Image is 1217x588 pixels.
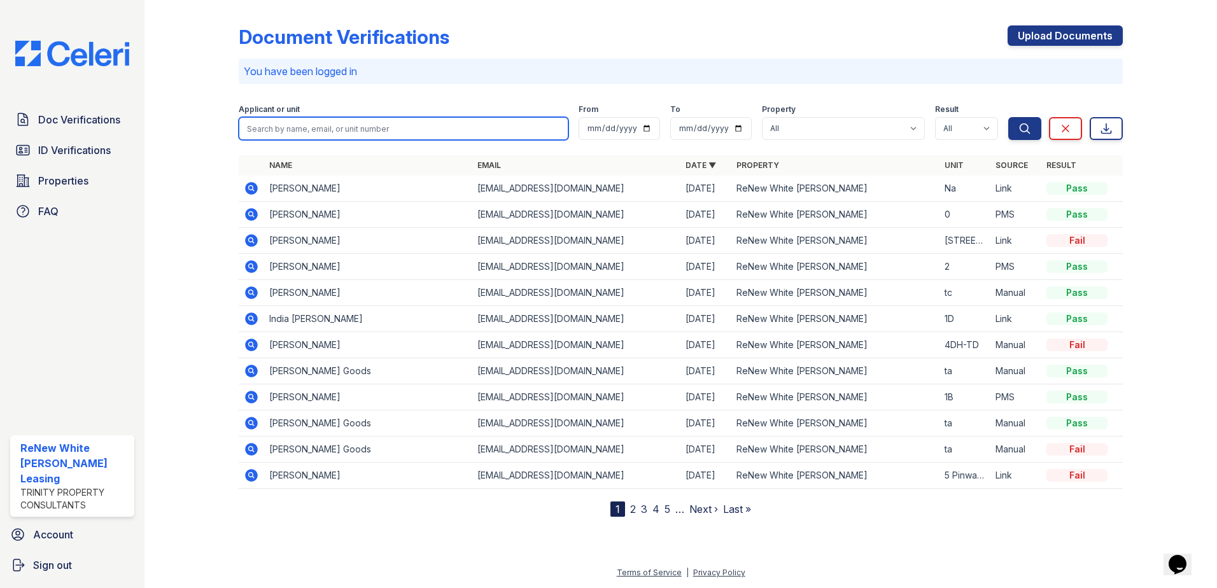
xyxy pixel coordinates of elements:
[731,228,939,254] td: ReNew White [PERSON_NAME]
[680,280,731,306] td: [DATE]
[244,64,1118,79] p: You have been logged in
[731,410,939,437] td: ReNew White [PERSON_NAME]
[5,522,139,547] a: Account
[472,384,680,410] td: [EMAIL_ADDRESS][DOMAIN_NAME]
[472,254,680,280] td: [EMAIL_ADDRESS][DOMAIN_NAME]
[990,358,1041,384] td: Manual
[38,173,88,188] span: Properties
[939,228,990,254] td: [STREET_ADDRESS] TB
[20,486,129,512] div: Trinity Property Consultants
[945,160,964,170] a: Unit
[680,358,731,384] td: [DATE]
[731,437,939,463] td: ReNew White [PERSON_NAME]
[990,254,1041,280] td: PMS
[264,384,472,410] td: [PERSON_NAME]
[1046,286,1108,299] div: Pass
[5,552,139,578] a: Sign out
[675,501,684,517] span: …
[731,358,939,384] td: ReNew White [PERSON_NAME]
[762,104,796,115] label: Property
[939,332,990,358] td: 4DH-TD
[731,306,939,332] td: ReNew White [PERSON_NAME]
[939,358,990,384] td: ta
[693,568,745,577] a: Privacy Policy
[10,199,134,224] a: FAQ
[472,202,680,228] td: [EMAIL_ADDRESS][DOMAIN_NAME]
[939,280,990,306] td: tc
[990,463,1041,489] td: Link
[680,306,731,332] td: [DATE]
[1046,160,1076,170] a: Result
[686,568,689,577] div: |
[939,410,990,437] td: ta
[264,254,472,280] td: [PERSON_NAME]
[610,501,625,517] div: 1
[731,280,939,306] td: ReNew White [PERSON_NAME]
[264,332,472,358] td: [PERSON_NAME]
[264,358,472,384] td: [PERSON_NAME] Goods
[641,503,647,515] a: 3
[269,160,292,170] a: Name
[939,254,990,280] td: 2
[1046,469,1108,482] div: Fail
[680,254,731,280] td: [DATE]
[680,410,731,437] td: [DATE]
[477,160,501,170] a: Email
[723,503,751,515] a: Last »
[939,306,990,332] td: 1D
[990,306,1041,332] td: Link
[1046,443,1108,456] div: Fail
[239,104,300,115] label: Applicant or unit
[472,332,680,358] td: [EMAIL_ADDRESS][DOMAIN_NAME]
[680,384,731,410] td: [DATE]
[5,41,139,66] img: CE_Logo_Blue-a8612792a0a2168367f1c8372b55b34899dd931a85d93a1a3d3e32e68fde9ad4.png
[680,228,731,254] td: [DATE]
[38,204,59,219] span: FAQ
[264,410,472,437] td: [PERSON_NAME] Goods
[630,503,636,515] a: 2
[264,228,472,254] td: [PERSON_NAME]
[731,384,939,410] td: ReNew White [PERSON_NAME]
[239,117,568,140] input: Search by name, email, or unit number
[1046,391,1108,403] div: Pass
[731,176,939,202] td: ReNew White [PERSON_NAME]
[264,463,472,489] td: [PERSON_NAME]
[680,202,731,228] td: [DATE]
[239,25,449,48] div: Document Verifications
[38,112,120,127] span: Doc Verifications
[472,306,680,332] td: [EMAIL_ADDRESS][DOMAIN_NAME]
[990,437,1041,463] td: Manual
[939,437,990,463] td: ta
[1046,365,1108,377] div: Pass
[472,463,680,489] td: [EMAIL_ADDRESS][DOMAIN_NAME]
[939,384,990,410] td: 1B
[731,332,939,358] td: ReNew White [PERSON_NAME]
[670,104,680,115] label: To
[1046,260,1108,273] div: Pass
[731,463,939,489] td: ReNew White [PERSON_NAME]
[1008,25,1123,46] a: Upload Documents
[939,202,990,228] td: 0
[1164,537,1204,575] iframe: chat widget
[680,332,731,358] td: [DATE]
[939,176,990,202] td: Na
[38,143,111,158] span: ID Verifications
[264,176,472,202] td: [PERSON_NAME]
[990,384,1041,410] td: PMS
[579,104,598,115] label: From
[990,202,1041,228] td: PMS
[731,254,939,280] td: ReNew White [PERSON_NAME]
[33,557,72,573] span: Sign out
[990,280,1041,306] td: Manual
[1046,417,1108,430] div: Pass
[1046,182,1108,195] div: Pass
[731,202,939,228] td: ReNew White [PERSON_NAME]
[990,228,1041,254] td: Link
[472,176,680,202] td: [EMAIL_ADDRESS][DOMAIN_NAME]
[995,160,1028,170] a: Source
[10,107,134,132] a: Doc Verifications
[472,437,680,463] td: [EMAIL_ADDRESS][DOMAIN_NAME]
[617,568,682,577] a: Terms of Service
[264,202,472,228] td: [PERSON_NAME]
